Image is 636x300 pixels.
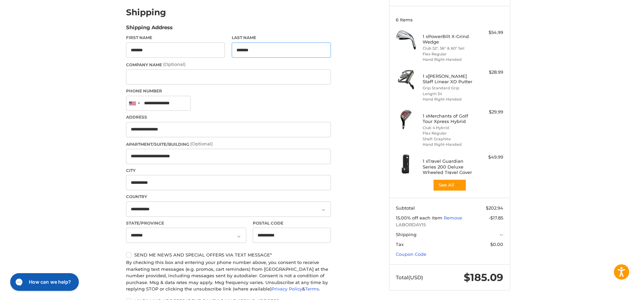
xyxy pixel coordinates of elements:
legend: Shipping Address [126,24,173,35]
label: State/Province [126,220,246,226]
li: Flex Regular [423,130,475,136]
li: Shaft Graphite [423,136,475,142]
span: Total (USD) [396,274,423,281]
button: See All [433,179,466,191]
span: LABORDAY15 [396,222,503,228]
a: Remove [444,215,462,220]
li: Flex Regular [423,51,475,57]
span: -- [500,232,503,237]
h2: Shipping [126,7,166,18]
a: Coupon Code [396,251,426,257]
label: Send me news and special offers via text message* [126,252,331,258]
h4: 1 x Travel Guardian Series 200 Deluxe Wheeled Travel Cover [423,158,475,175]
span: -$17.85 [489,215,503,220]
span: Shipping [396,232,417,237]
label: Postal Code [253,220,331,226]
span: $0.00 [490,242,503,247]
li: Grip Standard Grip [423,85,475,91]
h3: 6 Items [396,17,503,22]
label: Apartment/Suite/Building [126,141,331,147]
div: $29.99 [476,109,503,116]
li: Club 52°, 56° & 60° Set [423,46,475,51]
h4: 1 x PowerBilt X-Grind Wedge [423,34,475,45]
label: Address [126,114,331,120]
li: Club 4 Hybrid [423,125,475,131]
iframe: Google Customer Reviews [580,282,636,300]
li: Hand Right-Handed [423,142,475,147]
a: Terms [305,286,319,292]
label: Last Name [232,35,331,41]
label: City [126,167,331,174]
div: $49.99 [476,154,503,161]
div: $54.99 [476,29,503,36]
label: Phone Number [126,88,331,94]
label: First Name [126,35,225,41]
div: $28.99 [476,69,503,76]
li: Length 34 [423,91,475,97]
div: United States: +1 [126,96,142,111]
span: Tax [396,242,404,247]
li: Hand Right-Handed [423,57,475,63]
h4: 1 x Merchants of Golf Tour Xpress Hybrid [423,113,475,124]
span: $202.94 [486,205,503,211]
span: 15.00% off each item [396,215,444,220]
a: Privacy Policy [271,286,302,292]
label: Company Name [126,61,331,68]
li: Hand Right-Handed [423,96,475,102]
small: (Optional) [190,141,213,146]
span: Subtotal [396,205,415,211]
div: By checking this box and entering your phone number above, you consent to receive marketing text ... [126,259,331,293]
span: $185.09 [464,271,503,284]
h4: 1 x [PERSON_NAME] Staff Linear XD Putter [423,73,475,85]
small: (Optional) [163,61,185,67]
label: Country [126,194,331,200]
iframe: Gorgias live chat messenger [7,271,81,293]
